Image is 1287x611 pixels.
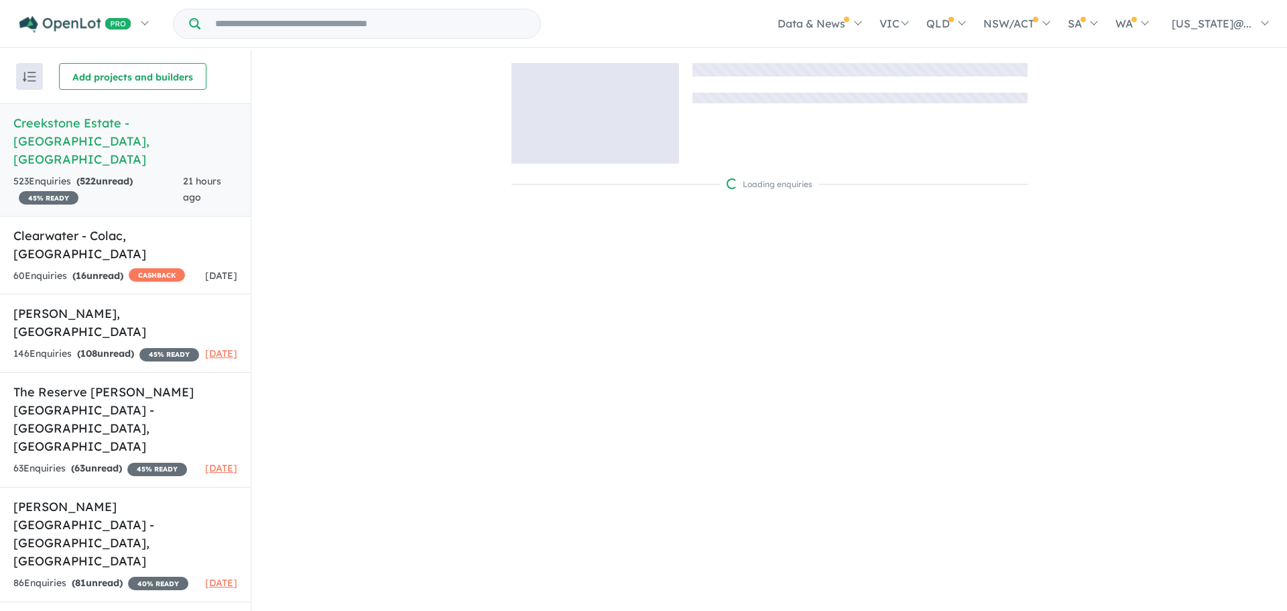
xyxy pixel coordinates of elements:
[77,347,134,359] strong: ( unread)
[13,174,183,206] div: 523 Enquir ies
[72,577,123,589] strong: ( unread)
[13,383,237,455] h5: The Reserve [PERSON_NAME][GEOGRAPHIC_DATA] - [GEOGRAPHIC_DATA] , [GEOGRAPHIC_DATA]
[19,191,78,205] span: 45 % READY
[205,577,237,589] span: [DATE]
[74,462,85,474] span: 63
[205,347,237,359] span: [DATE]
[23,72,36,82] img: sort.svg
[727,178,812,191] div: Loading enquiries
[80,175,96,187] span: 522
[19,16,131,33] img: Openlot PRO Logo White
[203,9,538,38] input: Try estate name, suburb, builder or developer
[13,346,199,362] div: 146 Enquir ies
[1172,17,1251,30] span: [US_STATE]@...
[71,462,122,474] strong: ( unread)
[75,577,86,589] span: 81
[13,304,237,341] h5: [PERSON_NAME] , [GEOGRAPHIC_DATA]
[13,461,187,477] div: 63 Enquir ies
[205,270,237,282] span: [DATE]
[205,462,237,474] span: [DATE]
[127,463,187,476] span: 45 % READY
[13,114,237,168] h5: Creekstone Estate - [GEOGRAPHIC_DATA] , [GEOGRAPHIC_DATA]
[76,175,133,187] strong: ( unread)
[139,348,199,362] span: 45 % READY
[128,577,188,590] span: 40 % READY
[59,63,206,90] button: Add projects and builders
[183,175,221,203] span: 21 hours ago
[76,270,86,282] span: 16
[13,227,237,263] h5: Clearwater - Colac , [GEOGRAPHIC_DATA]
[80,347,97,359] span: 108
[72,270,123,282] strong: ( unread)
[129,268,185,282] span: CASHBACK
[13,498,237,570] h5: [PERSON_NAME][GEOGRAPHIC_DATA] - [GEOGRAPHIC_DATA] , [GEOGRAPHIC_DATA]
[13,268,185,284] div: 60 Enquir ies
[13,575,188,592] div: 86 Enquir ies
